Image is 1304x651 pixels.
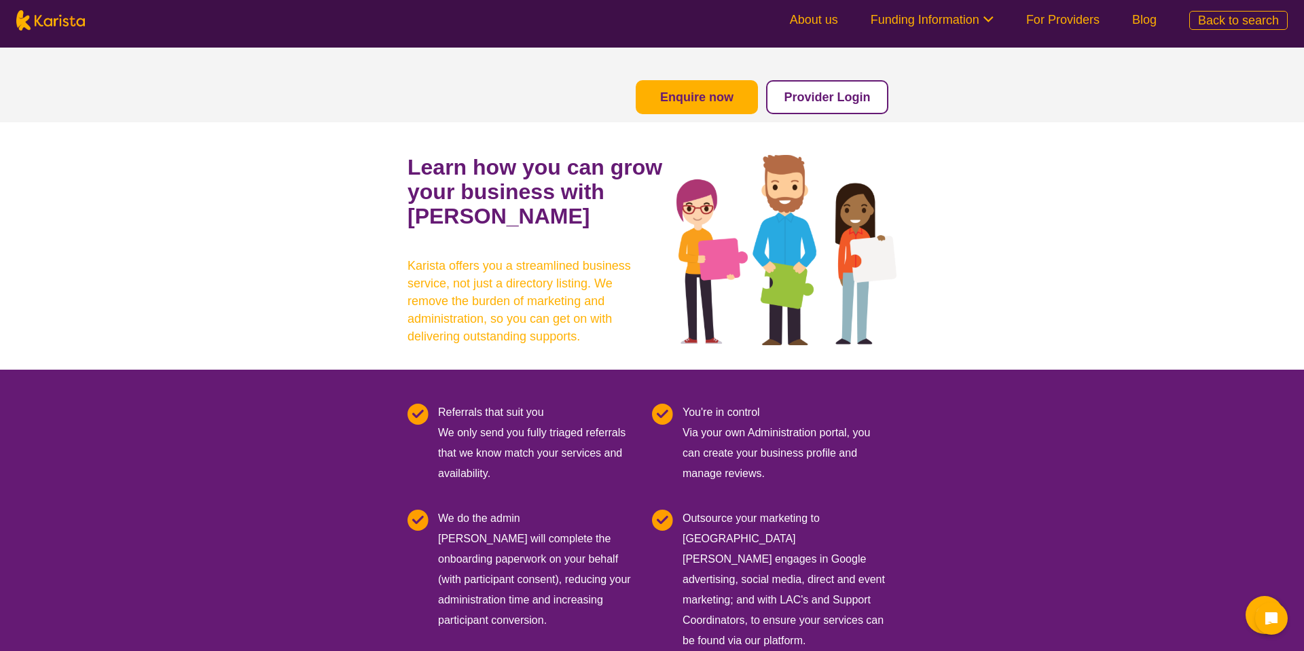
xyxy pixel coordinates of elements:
[438,406,544,418] b: Referrals that suit you
[676,155,896,345] img: grow your business with Karista
[766,80,888,114] button: Provider Login
[1026,13,1100,27] a: For Providers
[683,406,760,418] b: You're in control
[1246,596,1284,634] button: Channel Menu
[871,13,994,27] a: Funding Information
[1189,11,1288,30] a: Back to search
[407,510,429,531] img: Tick
[652,510,673,531] img: Tick
[683,402,888,484] div: Via your own Administration portal, you can create your business profile and manage reviews.
[683,512,820,544] b: Outsource your marketing to [GEOGRAPHIC_DATA]
[652,404,673,425] img: Tick
[438,402,644,484] div: We only send you fully triaged referrals that we know match your services and availability.
[784,90,870,104] a: Provider Login
[438,512,520,524] b: We do the admin
[790,13,838,27] a: About us
[407,404,429,425] img: Tick
[16,10,85,31] img: Karista logo
[1198,14,1279,27] span: Back to search
[636,80,758,114] button: Enquire now
[660,90,733,104] a: Enquire now
[407,257,652,345] b: Karista offers you a streamlined business service, not just a directory listing. We remove the bu...
[407,155,662,228] b: Learn how you can grow your business with [PERSON_NAME]
[1132,13,1157,27] a: Blog
[683,508,888,651] div: [PERSON_NAME] engages in Google advertising, social media, direct and event marketing; and with L...
[438,508,644,651] div: [PERSON_NAME] will complete the onboarding paperwork on your behalf (with participant consent), r...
